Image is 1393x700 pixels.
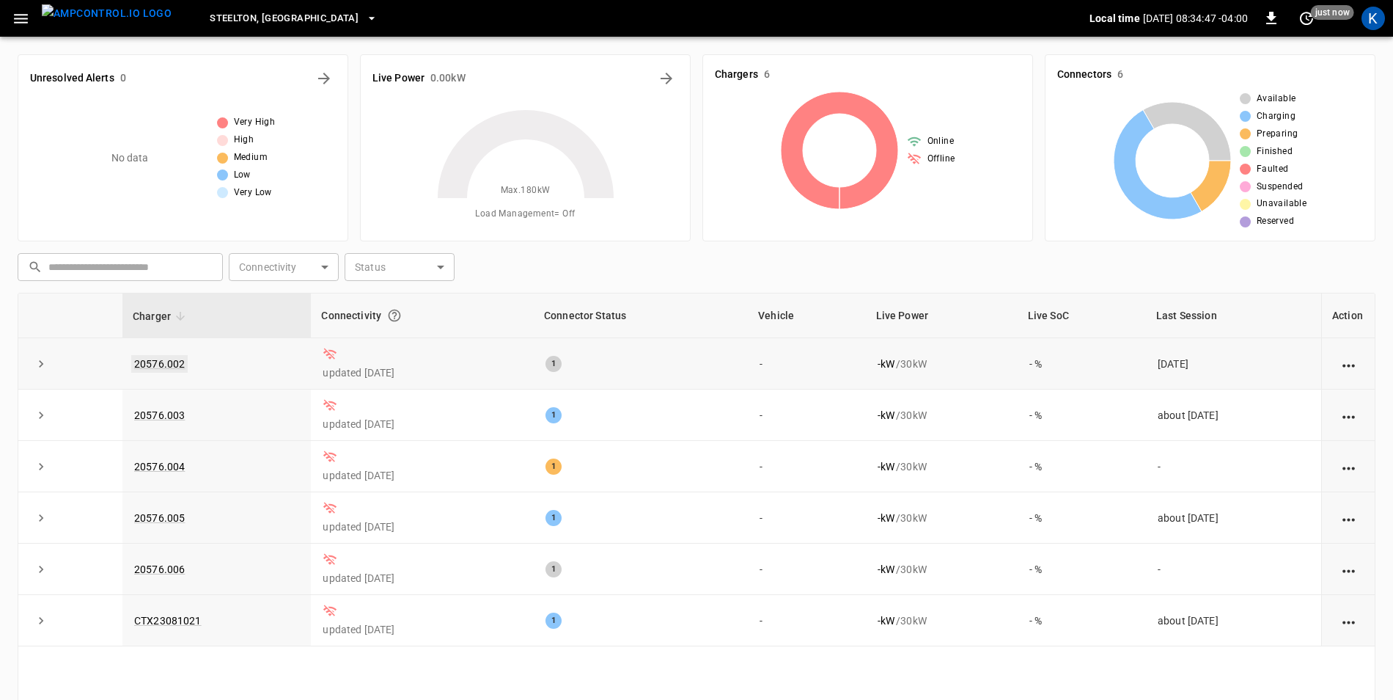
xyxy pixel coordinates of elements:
div: action cell options [1339,511,1358,525]
span: Charger [133,307,190,325]
td: - % [1018,595,1146,646]
p: updated [DATE] [323,519,522,534]
th: Live Power [866,294,1018,338]
div: / 30 kW [878,408,1006,423]
button: expand row [30,558,52,580]
span: Very Low [234,186,272,200]
span: Charging [1257,109,1295,124]
button: Energy Overview [655,67,678,90]
button: All Alerts [312,67,336,90]
div: / 30 kW [878,459,1006,474]
span: Reserved [1257,214,1294,229]
div: 1 [545,510,562,526]
span: Load Management = Off [475,207,575,222]
div: action cell options [1339,613,1358,628]
a: 20576.004 [134,461,185,473]
p: updated [DATE] [323,571,522,586]
p: Local time [1089,11,1140,26]
div: / 30 kW [878,511,1006,525]
th: Action [1321,294,1375,338]
p: - kW [878,357,894,371]
p: updated [DATE] [323,468,522,483]
h6: 6 [1117,67,1123,83]
td: - [748,492,865,544]
td: about [DATE] [1146,492,1321,544]
td: - % [1018,492,1146,544]
div: action cell options [1339,408,1358,423]
button: expand row [30,404,52,426]
div: 1 [545,407,562,423]
div: 1 [545,356,562,372]
button: set refresh interval [1295,7,1318,30]
a: 20576.005 [134,512,185,524]
span: Max. 180 kW [501,183,551,198]
div: / 30 kW [878,562,1006,577]
th: Vehicle [748,294,865,338]
td: - % [1018,390,1146,441]
span: Faulted [1257,162,1289,177]
td: - [748,441,865,492]
td: - % [1018,544,1146,595]
span: Preparing [1257,127,1298,142]
span: Available [1257,92,1296,106]
button: Steelton, [GEOGRAPHIC_DATA] [204,4,383,33]
button: expand row [30,456,52,478]
span: High [234,133,254,147]
div: action cell options [1339,562,1358,577]
p: - kW [878,459,894,474]
td: - [748,595,865,646]
span: Very High [234,115,276,130]
h6: Live Power [372,70,424,87]
p: updated [DATE] [323,622,522,637]
div: / 30 kW [878,613,1006,628]
button: expand row [30,353,52,375]
div: action cell options [1339,459,1358,474]
button: expand row [30,507,52,529]
button: Connection between the charger and our software. [381,302,408,329]
td: about [DATE] [1146,595,1321,646]
p: [DATE] 08:34:47 -04:00 [1143,11,1248,26]
a: 20576.003 [134,409,185,421]
span: Low [234,168,251,183]
td: [DATE] [1146,338,1321,390]
span: just now [1311,5,1354,20]
td: - [1146,544,1321,595]
h6: Chargers [715,67,758,83]
p: updated [DATE] [323,417,522,431]
span: Medium [234,150,268,165]
span: Online [927,134,954,149]
a: 20576.002 [131,355,188,373]
div: Connectivity [321,302,523,329]
div: / 30 kW [878,357,1006,371]
span: Finished [1257,145,1293,159]
button: expand row [30,610,52,632]
p: No data [111,150,149,166]
span: Unavailable [1257,197,1306,211]
td: - [748,338,865,390]
td: - [748,544,865,595]
img: ampcontrol.io logo [42,4,172,23]
span: Steelton, [GEOGRAPHIC_DATA] [210,10,359,27]
div: 1 [545,613,562,629]
p: - kW [878,562,894,577]
div: 1 [545,459,562,475]
p: - kW [878,408,894,423]
th: Connector Status [534,294,748,338]
span: Offline [927,152,955,167]
span: Suspended [1257,180,1304,194]
h6: 0.00 kW [430,70,466,87]
td: - [748,390,865,441]
a: 20576.006 [134,564,185,575]
div: 1 [545,561,562,577]
h6: 0 [120,70,126,87]
td: - % [1018,441,1146,492]
th: Live SoC [1018,294,1146,338]
div: profile-icon [1361,7,1385,30]
h6: Unresolved Alerts [30,70,114,87]
p: - kW [878,511,894,525]
p: updated [DATE] [323,365,522,380]
td: - % [1018,338,1146,390]
p: - kW [878,613,894,628]
th: Last Session [1146,294,1321,338]
td: about [DATE] [1146,390,1321,441]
